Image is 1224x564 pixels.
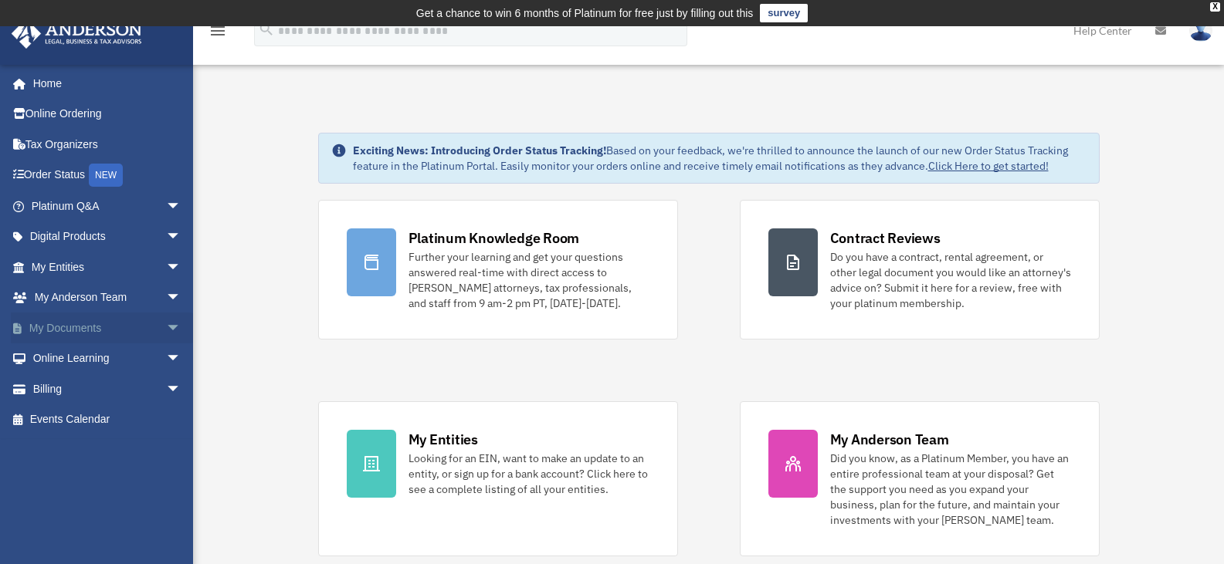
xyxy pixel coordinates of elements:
img: User Pic [1189,19,1212,42]
i: menu [209,22,227,40]
div: Platinum Knowledge Room [409,228,580,248]
a: Digital Productsarrow_drop_down [11,221,205,252]
a: My Anderson Team Did you know, as a Platinum Member, you have an entire professional team at your... [740,401,1100,556]
a: Home [11,68,197,99]
div: Looking for an EIN, want to make an update to an entity, or sign up for a bank account? Click her... [409,451,649,497]
span: arrow_drop_down [166,191,197,222]
span: arrow_drop_down [166,282,197,314]
a: Online Ordering [11,99,205,130]
a: Online Learningarrow_drop_down [11,343,205,374]
a: menu [209,27,227,40]
a: My Entitiesarrow_drop_down [11,252,205,282]
a: Contract Reviews Do you have a contract, rental agreement, or other legal document you would like... [740,200,1100,339]
a: Events Calendar [11,404,205,435]
a: Order StatusNEW [11,160,205,191]
a: Billingarrow_drop_down [11,373,205,404]
div: My Entities [409,430,478,449]
div: Do you have a contract, rental agreement, or other legal document you would like an attorney's ad... [830,249,1071,311]
a: Click Here to get started! [928,159,1049,173]
div: NEW [89,164,123,187]
a: My Documentsarrow_drop_down [11,312,205,343]
a: Platinum Q&Aarrow_drop_down [11,191,205,221]
a: Platinum Knowledge Room Further your learning and get your questions answered real-time with dire... [318,200,678,339]
span: arrow_drop_down [166,312,197,344]
span: arrow_drop_down [166,373,197,405]
i: search [258,21,275,38]
strong: Exciting News: Introducing Order Status Tracking! [353,144,606,157]
a: My Anderson Teamarrow_drop_down [11,282,205,313]
div: Further your learning and get your questions answered real-time with direct access to [PERSON_NAM... [409,249,649,311]
a: Tax Organizers [11,129,205,160]
a: survey [760,4,808,22]
span: arrow_drop_down [166,343,197,375]
div: Contract Reviews [830,228,941,248]
span: arrow_drop_down [166,252,197,283]
img: Anderson Advisors Platinum Portal [7,19,147,49]
div: My Anderson Team [830,430,949,449]
div: Get a chance to win 6 months of Platinum for free just by filling out this [416,4,754,22]
span: arrow_drop_down [166,221,197,253]
a: My Entities Looking for an EIN, want to make an update to an entity, or sign up for a bank accoun... [318,401,678,556]
div: Based on your feedback, we're thrilled to announce the launch of our new Order Status Tracking fe... [353,143,1087,174]
div: close [1210,2,1220,12]
div: Did you know, as a Platinum Member, you have an entire professional team at your disposal? Get th... [830,451,1071,528]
